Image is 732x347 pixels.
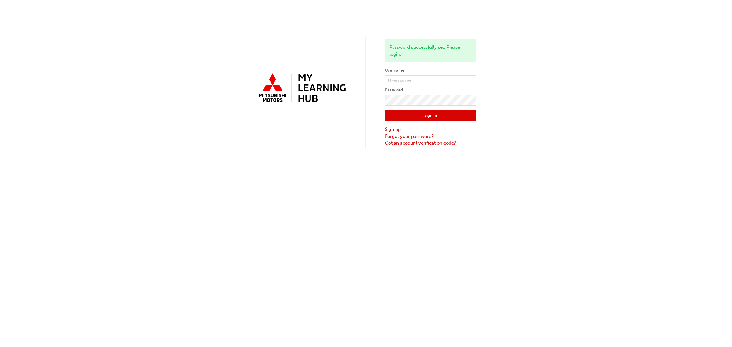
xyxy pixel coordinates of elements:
[256,71,347,106] img: mmal
[385,133,476,140] a: Forgot your password?
[385,140,476,147] a: Got an account verification code?
[385,67,476,74] label: Username
[385,87,476,94] label: Password
[385,39,476,62] div: Password successfully set. Please login.
[385,75,476,86] input: Username
[385,110,476,122] button: Sign In
[385,126,476,133] a: Sign up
